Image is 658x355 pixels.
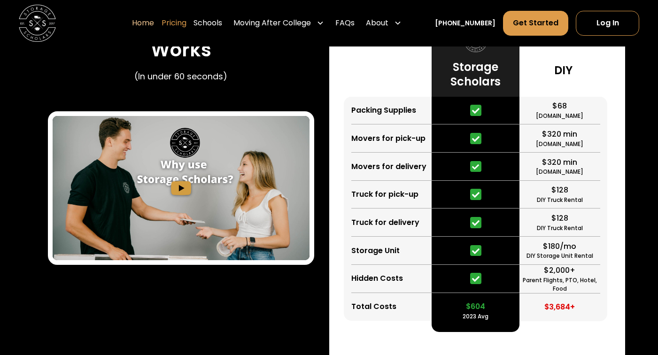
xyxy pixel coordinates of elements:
div: $68 [552,100,567,112]
div: About [362,10,405,37]
h3: DIY [554,63,573,77]
img: Storage Scholars main logo [19,5,56,42]
a: FAQs [335,10,355,37]
a: Get Started [503,11,568,36]
div: $128 [551,185,568,196]
div: Total Costs [351,301,396,312]
div: $128 [551,213,568,224]
div: [DOMAIN_NAME] [536,168,583,176]
div: $2,000+ [544,265,575,276]
div: Moving After College [230,10,328,37]
div: $320 min [542,157,577,168]
a: Home [132,10,154,37]
div: 2023 Avg [463,312,488,321]
div: Movers for pick-up [351,133,426,144]
div: Movers for delivery [351,161,426,172]
h3: Learn How Storage Scholars Works [48,16,314,62]
div: Packing Supplies [351,105,416,116]
p: (In under 60 seconds) [134,70,227,83]
div: $180/mo [543,241,576,252]
div: Storage Unit [351,245,400,256]
div: Parent Flights, PTO, Hotel, Food [519,276,600,293]
div: $320 min [542,129,577,140]
div: [DOMAIN_NAME] [536,112,583,120]
a: [PHONE_NUMBER] [435,18,495,28]
a: Log In [576,11,639,36]
div: DIY Truck Rental [537,224,583,232]
div: Moving After College [233,18,311,29]
div: [DOMAIN_NAME] [536,140,583,148]
div: $604 [466,301,485,312]
a: open lightbox [53,116,310,261]
div: About [366,18,388,29]
div: DIY Truck Rental [537,196,583,204]
h3: Storage Scholars [439,60,512,89]
div: Hidden Costs [351,273,403,284]
div: DIY Storage Unit Rental [526,252,593,260]
img: Storage Scholars - How it Works video. [53,116,310,261]
div: Truck for pick-up [351,189,418,200]
div: Truck for delivery [351,217,419,228]
div: $3,684+ [544,301,575,313]
a: Schools [194,10,222,37]
a: Pricing [162,10,186,37]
